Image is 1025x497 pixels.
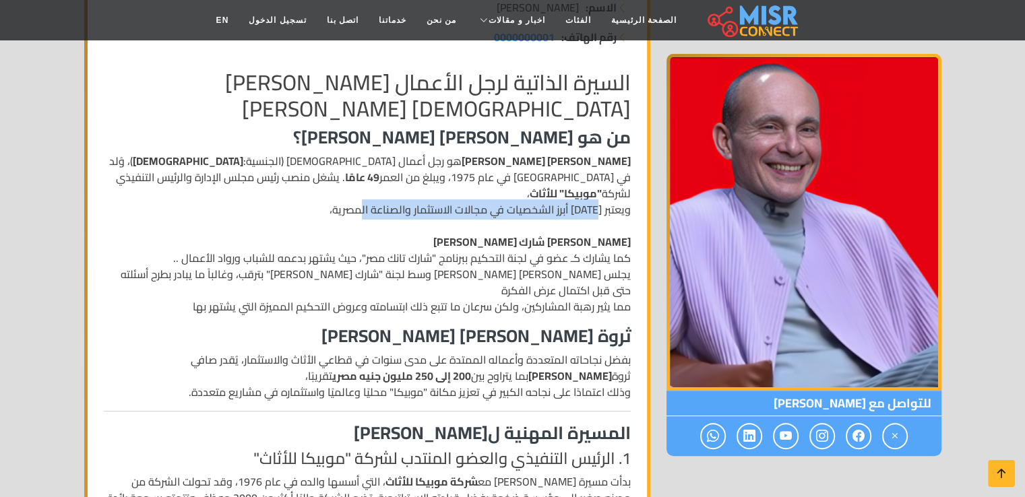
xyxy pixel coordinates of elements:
[385,471,478,492] strong: شركة موبيكا للأثاث
[332,366,471,386] strong: 200 إلى 250 مليون جنيه مصري
[133,151,243,171] strong: [DEMOGRAPHIC_DATA]
[466,7,555,33] a: اخبار و مقالات
[206,7,239,33] a: EN
[666,391,941,416] span: للتواصل مع [PERSON_NAME]
[708,3,798,37] img: main.misr_connect
[555,7,601,33] a: الفئات
[433,232,631,252] strong: [PERSON_NAME] شارك [PERSON_NAME]
[104,422,631,443] h3: المسيرة المهنية ل[PERSON_NAME]
[104,153,631,314] p: هو رجل أعمال [DEMOGRAPHIC_DATA] (الجنسية: )، وُلد في [GEOGRAPHIC_DATA] في عام 1975، ويبلغ من العم...
[104,69,631,121] h2: السيرة الذاتية لرجل الأعمال [PERSON_NAME][DEMOGRAPHIC_DATA] [PERSON_NAME]
[239,7,316,33] a: تسجيل الدخول
[104,127,631,147] h3: من هو [PERSON_NAME] [PERSON_NAME]؟
[416,7,466,33] a: من نحن
[530,183,602,203] strong: "موبيكا" للأثاث
[601,7,687,33] a: الصفحة الرئيسية
[369,7,416,33] a: خدماتنا
[104,325,631,346] h3: ثروة [PERSON_NAME] [PERSON_NAME]
[104,449,631,469] h4: 1. الرئيس التنفيذي والعضو المنتدب لشركة "موبيكا للأثاث"
[666,54,941,391] img: محمد فاروق
[462,151,631,171] strong: [PERSON_NAME] [PERSON_NAME]
[104,352,631,400] p: بفضل نجاحاته المتعددة وأعماله الممتدة على مدى سنوات في قطاعي الأثاث والاستثمار، يُقدر صافي ثروة ب...
[528,366,612,386] strong: [PERSON_NAME]
[317,7,369,33] a: اتصل بنا
[345,167,379,187] strong: 49 عامًا
[489,14,545,26] span: اخبار و مقالات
